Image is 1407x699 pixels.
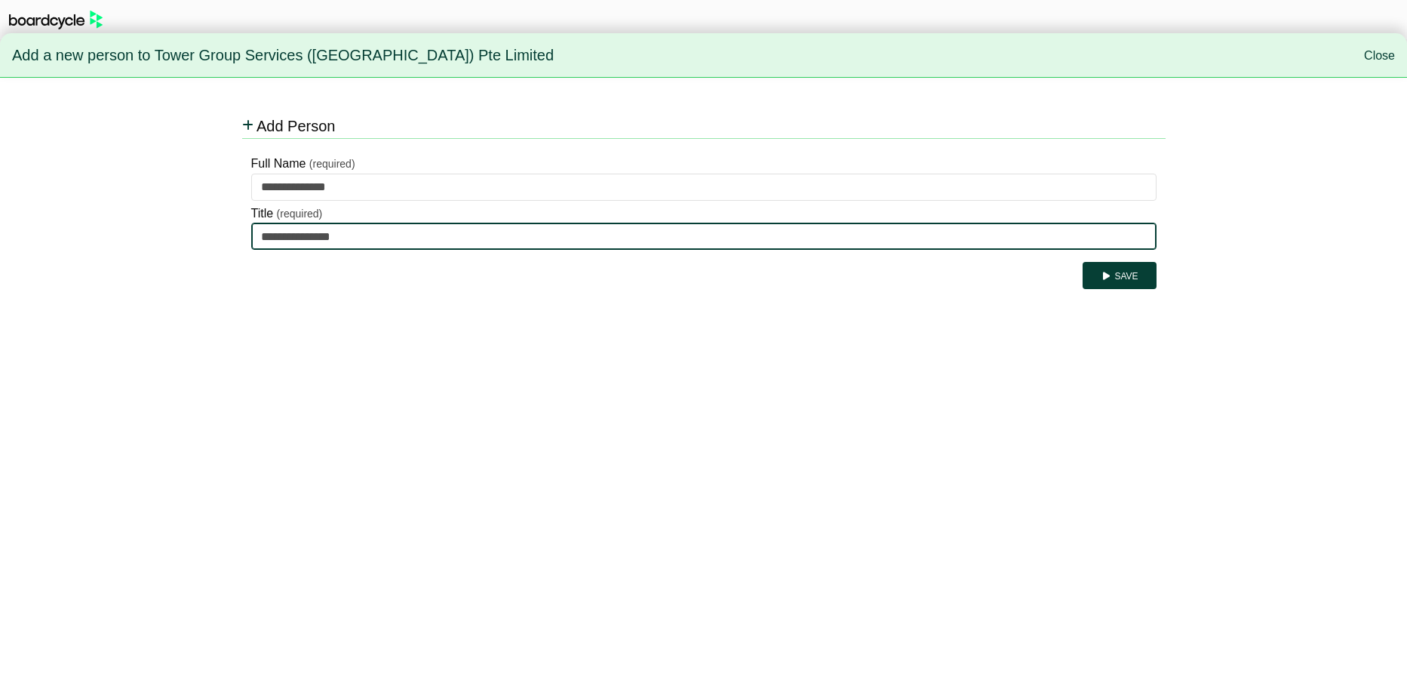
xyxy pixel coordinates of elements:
button: Save [1083,262,1156,289]
small: (required) [309,158,355,170]
label: Title [251,204,274,223]
span: Add Person [257,118,336,134]
label: Full Name [251,154,306,174]
img: BoardcycleBlackGreen-aaafeed430059cb809a45853b8cf6d952af9d84e6e89e1f1685b34bfd5cb7d64.svg [9,11,103,29]
small: (required) [277,208,323,220]
a: Close [1364,49,1395,62]
span: Add a new person to Tower Group Services ([GEOGRAPHIC_DATA]) Pte Limited [12,40,554,72]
